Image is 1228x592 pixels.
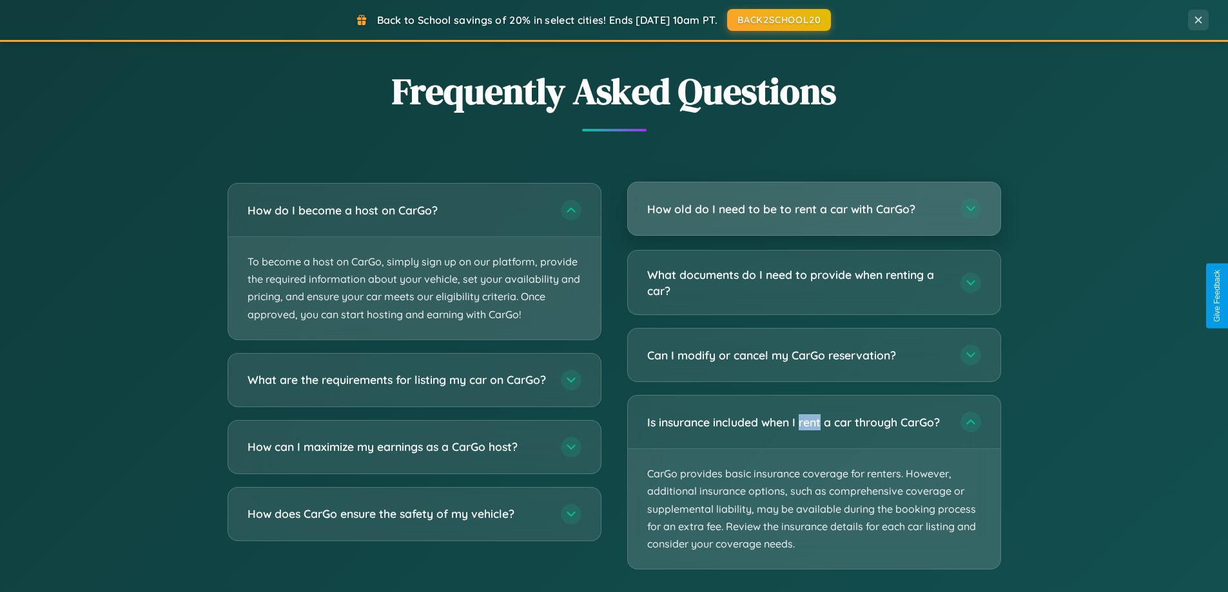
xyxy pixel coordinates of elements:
[248,506,548,522] h3: How does CarGo ensure the safety of my vehicle?
[248,372,548,388] h3: What are the requirements for listing my car on CarGo?
[647,414,948,430] h3: Is insurance included when I rent a car through CarGo?
[377,14,717,26] span: Back to School savings of 20% in select cities! Ends [DATE] 10am PT.
[647,201,948,217] h3: How old do I need to be to rent a car with CarGo?
[248,202,548,218] h3: How do I become a host on CarGo?
[647,347,948,363] h3: Can I modify or cancel my CarGo reservation?
[628,449,1000,569] p: CarGo provides basic insurance coverage for renters. However, additional insurance options, such ...
[248,439,548,455] h3: How can I maximize my earnings as a CarGo host?
[228,237,601,339] p: To become a host on CarGo, simply sign up on our platform, provide the required information about...
[727,9,831,31] button: BACK2SCHOOL20
[228,66,1001,116] h2: Frequently Asked Questions
[647,267,948,298] h3: What documents do I need to provide when renting a car?
[1213,270,1222,322] div: Give Feedback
